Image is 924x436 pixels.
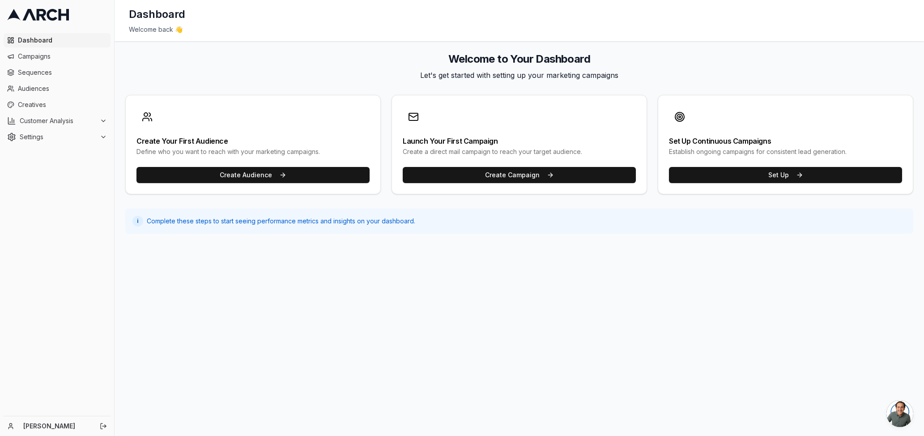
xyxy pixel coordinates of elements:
span: Campaigns [18,52,107,61]
span: Creatives [18,100,107,109]
div: Launch Your First Campaign [403,137,636,145]
span: Settings [20,133,96,141]
h1: Dashboard [129,7,185,21]
span: Customer Analysis [20,116,96,125]
h2: Welcome to Your Dashboard [125,52,913,66]
button: Log out [97,420,110,432]
div: Define who you want to reach with your marketing campaigns. [136,147,370,156]
span: Audiences [18,84,107,93]
button: Customer Analysis [4,114,111,128]
div: Create Your First Audience [136,137,370,145]
span: Complete these steps to start seeing performance metrics and insights on your dashboard. [147,217,415,226]
div: Welcome back 👋 [129,25,910,34]
a: Dashboard [4,33,111,47]
div: Establish ongoing campaigns for consistent lead generation. [669,147,902,156]
div: Create a direct mail campaign to reach your target audience. [403,147,636,156]
button: Create Audience [136,167,370,183]
button: Settings [4,130,111,144]
span: i [137,218,139,225]
p: Let's get started with setting up your marketing campaigns [125,70,913,81]
a: Audiences [4,81,111,96]
a: Creatives [4,98,111,112]
a: [PERSON_NAME] [23,422,90,431]
button: Create Campaign [403,167,636,183]
a: Open chat [886,400,913,427]
span: Dashboard [18,36,107,45]
a: Campaigns [4,49,111,64]
div: Set Up Continuous Campaigns [669,137,902,145]
button: Set Up [669,167,902,183]
span: Sequences [18,68,107,77]
a: Sequences [4,65,111,80]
